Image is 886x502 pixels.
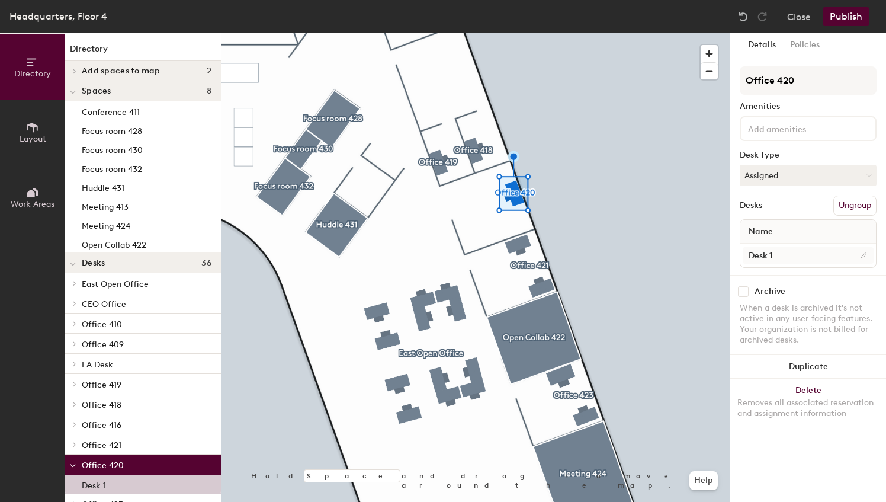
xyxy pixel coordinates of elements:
span: Office 418 [82,400,121,410]
span: Office 421 [82,440,121,450]
span: CEO Office [82,299,126,309]
span: East Open Office [82,279,149,289]
input: Unnamed desk [743,247,874,264]
p: Conference 411 [82,104,140,117]
p: Desk 1 [82,477,106,491]
span: Office 416 [82,420,121,430]
div: Desks [740,201,762,210]
button: Duplicate [730,355,886,379]
span: EA Desk [82,360,113,370]
button: Policies [783,33,827,57]
div: Headquarters, Floor 4 [9,9,107,24]
p: Meeting 413 [82,199,129,212]
button: Assigned [740,165,877,186]
div: Desk Type [740,151,877,160]
img: Undo [737,11,749,23]
span: Work Areas [11,199,54,209]
span: 8 [207,87,211,96]
button: Details [741,33,783,57]
span: Spaces [82,87,111,96]
p: Focus room 432 [82,161,142,174]
span: Office 410 [82,319,122,330]
button: Ungroup [833,196,877,216]
button: Help [689,471,718,490]
p: Meeting 424 [82,218,130,231]
div: Removes all associated reservation and assignment information [737,398,879,419]
button: Close [787,7,811,26]
div: Amenities [740,102,877,111]
input: Add amenities [746,121,852,135]
span: Add spaces to map [82,66,160,76]
div: Archive [755,287,785,296]
h1: Directory [65,43,221,61]
span: Office 419 [82,380,121,390]
p: Huddle 431 [82,180,124,193]
button: DeleteRemoves all associated reservation and assignment information [730,379,886,431]
p: Focus room 428 [82,123,142,136]
span: Name [743,221,779,242]
span: Directory [14,69,51,79]
span: Office 420 [82,461,124,471]
span: Layout [20,134,46,144]
span: Office 409 [82,340,124,350]
p: Focus room 430 [82,142,143,155]
span: 36 [201,258,211,268]
span: 2 [207,66,211,76]
img: Redo [756,11,768,23]
div: When a desk is archived it's not active in any user-facing features. Your organization is not bil... [740,303,877,346]
span: Desks [82,258,105,268]
button: Publish [823,7,869,26]
p: Open Collab 422 [82,236,146,250]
